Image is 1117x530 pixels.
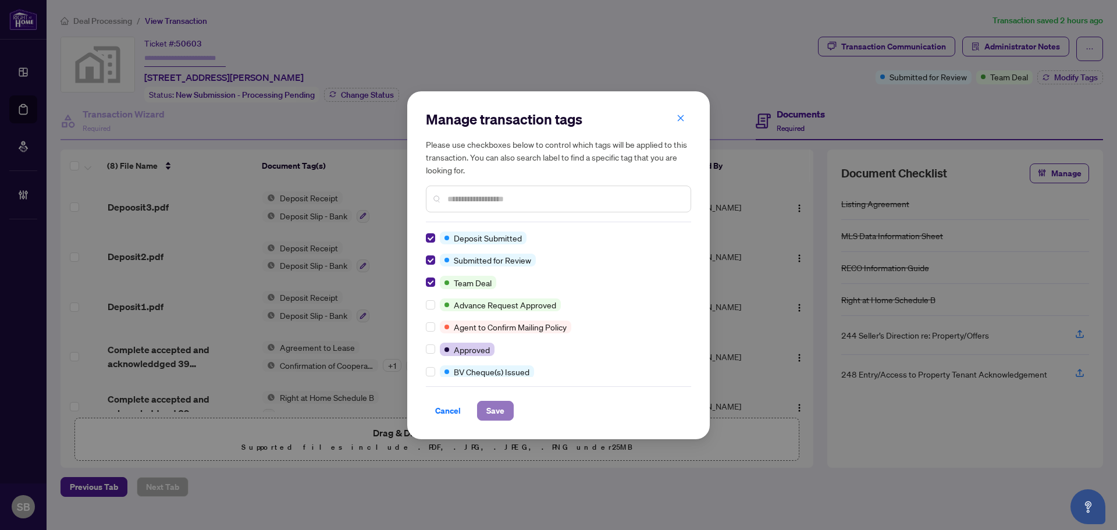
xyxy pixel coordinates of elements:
span: Save [486,401,504,420]
span: BV Cheque(s) Issued [454,365,529,378]
button: Save [477,401,514,421]
button: Cancel [426,401,470,421]
span: Submitted for Review [454,254,531,266]
span: Advance Request Approved [454,298,556,311]
h2: Manage transaction tags [426,110,691,129]
span: Cancel [435,401,461,420]
h5: Please use checkboxes below to control which tags will be applied to this transaction. You can al... [426,138,691,176]
span: Approved [454,343,490,356]
span: close [677,114,685,122]
span: Team Deal [454,276,492,289]
button: Open asap [1070,489,1105,524]
span: Deposit Submitted [454,232,522,244]
span: Agent to Confirm Mailing Policy [454,321,567,333]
